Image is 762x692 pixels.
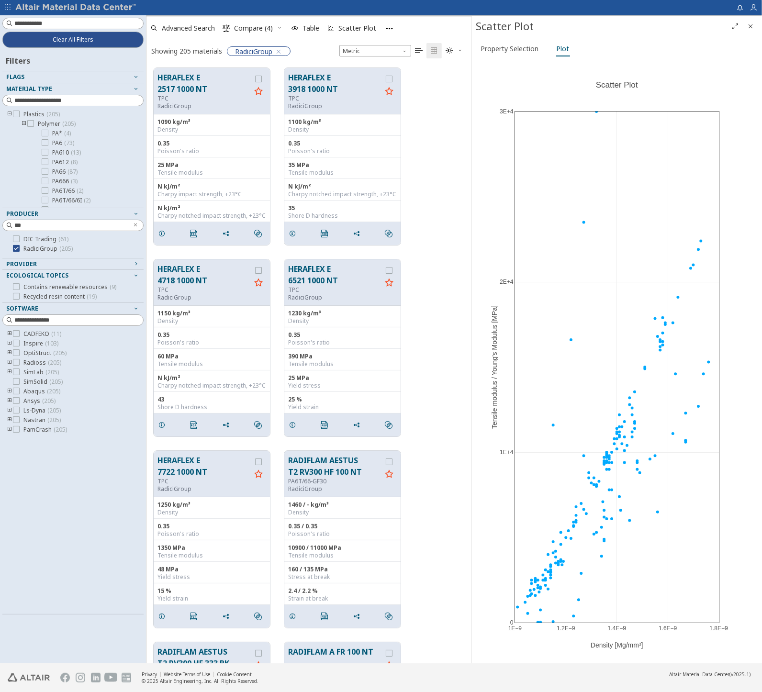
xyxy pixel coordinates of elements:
div: 43 [157,396,266,403]
p: RadiciGroup [288,294,381,301]
div: 25 % [288,396,397,403]
button: Details [154,607,174,626]
button: PDF Download [316,224,336,243]
button: Clear All Filters [2,32,144,48]
div: TPC [157,286,251,294]
button: RADIFLAM AESTUS T2 RV300 HF 100 NT [288,455,381,478]
i: toogle group [6,111,13,118]
span: ( 4 ) [64,129,71,137]
i: toogle group [6,330,13,338]
button: Similar search [381,415,401,435]
span: ( 3 ) [71,177,78,185]
span: ( 11 ) [51,330,61,338]
button: Ecological Topics [2,270,144,281]
i:  [385,613,392,620]
div: Poisson's ratio [157,530,266,538]
i:  [321,421,328,429]
span: PA666 [52,178,78,185]
i: toogle group [6,340,13,347]
span: ( 205 ) [47,416,61,424]
button: Share [218,415,238,435]
div: Yield stress [157,573,266,581]
div: Poisson's ratio [288,147,397,155]
div: Density [157,126,266,134]
i:  [254,613,262,620]
button: Favorite [251,659,266,674]
button: RADIFLAM A FR 100 NT [288,646,381,669]
div: 160 / 135 MPa [288,566,397,573]
button: PDF Download [186,224,206,243]
button: HERAFLEX E 3918 1000 NT [288,72,381,95]
div: 25 MPa [288,374,397,382]
i: toogle group [6,397,13,405]
button: Similar search [381,224,401,243]
span: ( 9 ) [110,283,116,291]
button: Favorite [381,276,397,291]
span: CADFEKO [23,330,61,338]
button: Similar search [250,607,270,626]
i:  [190,421,198,429]
div: 0.35 [288,140,397,147]
div: Stress at break [288,573,397,581]
button: Favorite [251,467,266,482]
span: Producer [6,210,38,218]
span: Ansys [23,397,56,405]
div: Charpy notched impact strength, +23°C [157,212,266,220]
p: RadiciGroup [157,294,251,301]
span: Plastics [23,111,60,118]
span: Property Selection [481,41,538,56]
div: Tensile modulus [157,169,266,177]
span: ( 8 ) [71,158,78,166]
div: TPC [288,95,381,102]
span: Scatter Plot [338,25,376,32]
button: Details [284,607,304,626]
div: N kJ/m² [157,183,266,190]
div: 1150 kg/m³ [157,310,266,317]
div: Poisson's ratio [157,339,266,346]
span: DIC Trading [23,235,68,243]
div: Charpy notched impact strength, +23°C [288,190,397,198]
span: ( 205 ) [47,387,60,395]
div: 0.35 [157,140,266,147]
span: Flags [6,73,24,81]
i: toogle group [6,349,13,357]
i:  [321,230,328,237]
div: 1230 kg/m³ [288,310,397,317]
button: Close [743,19,758,34]
button: Favorite [381,84,397,100]
button: Share [348,607,369,626]
button: Provider [2,258,144,270]
button: PDF Download [316,415,336,435]
i:  [415,47,423,55]
p: RadiciGroup [157,485,251,493]
button: Flags [2,71,144,83]
button: Theme [442,43,467,58]
p: RadiciGroup [288,102,381,110]
div: N kJ/m² [157,374,266,382]
div: Shore D hardness [157,403,266,411]
button: Favorite [381,659,397,674]
span: Compare (4) [234,25,273,32]
button: Share [218,607,238,626]
div: Density [288,317,397,325]
div: Strain at break [288,595,397,603]
div: 60 MPa [157,353,266,360]
div: 1090 kg/m³ [157,118,266,126]
span: ( 205 ) [48,358,61,367]
span: RadiciGroup [23,245,73,253]
span: ( 103 ) [45,339,58,347]
div: Charpy impact strength, +23°C [157,190,266,198]
i:  [385,421,392,429]
span: OptiStruct [23,349,67,357]
span: Plot [556,41,569,56]
button: Details [154,224,174,243]
a: Website Terms of Use [164,671,210,678]
span: Metric [339,45,411,56]
span: PA610 [52,149,81,156]
div: 1250 kg/m³ [157,501,266,509]
div: 0.35 / 0.35 [288,523,397,530]
div: Yield stress [288,382,397,390]
p: RadiciGroup [288,485,381,493]
i: toogle group [6,359,13,367]
a: Privacy [142,671,157,678]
